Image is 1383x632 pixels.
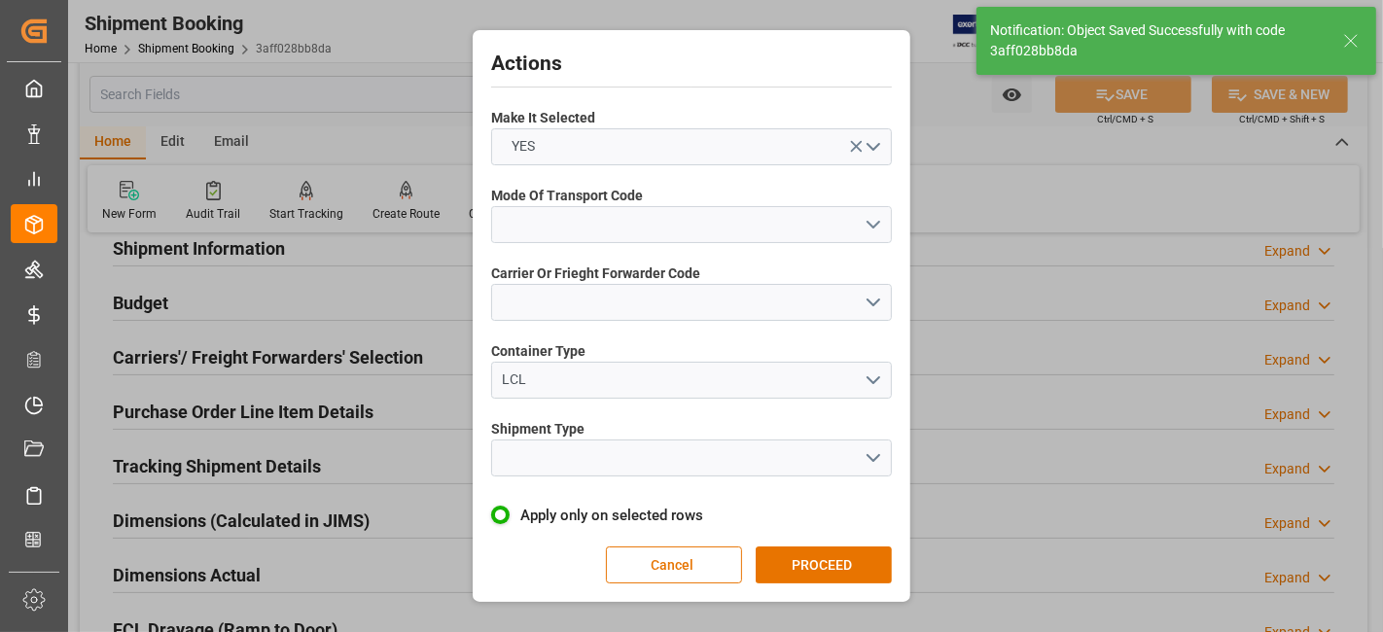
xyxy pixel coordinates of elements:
button: open menu [491,206,892,243]
button: Cancel [606,546,742,583]
div: LCL [503,369,865,390]
label: Apply only on selected rows [491,504,892,527]
span: Mode Of Transport Code [491,186,643,206]
span: Carrier Or Frieght Forwarder Code [491,263,700,284]
button: open menu [491,439,892,476]
div: Notification: Object Saved Successfully with code 3aff028bb8da [990,20,1325,61]
span: Shipment Type [491,419,585,439]
h2: Actions [491,49,892,80]
button: PROCEED [756,546,892,583]
span: Container Type [491,341,585,362]
button: open menu [491,284,892,321]
span: Make It Selected [491,108,595,128]
button: open menu [491,362,892,399]
button: open menu [491,128,892,165]
span: YES [503,136,546,157]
